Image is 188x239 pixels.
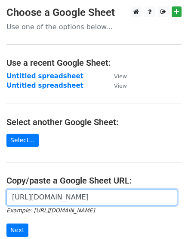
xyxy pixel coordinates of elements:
h3: Choose a Google Sheet [6,6,182,19]
small: View [114,73,127,80]
small: View [114,83,127,89]
a: View [105,72,127,80]
input: Paste your Google Sheet URL here [6,189,177,205]
h4: Select another Google Sheet: [6,117,182,127]
a: Untitled spreadsheet [6,72,83,80]
a: Select... [6,134,39,147]
h4: Copy/paste a Google Sheet URL: [6,175,182,186]
input: Next [6,224,28,237]
iframe: Chat Widget [145,198,188,239]
h4: Use a recent Google Sheet: [6,58,182,68]
a: Untitled spreadsheet [6,82,83,89]
small: Example: [URL][DOMAIN_NAME] [6,207,95,214]
a: View [105,82,127,89]
p: Use one of the options below... [6,22,182,31]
